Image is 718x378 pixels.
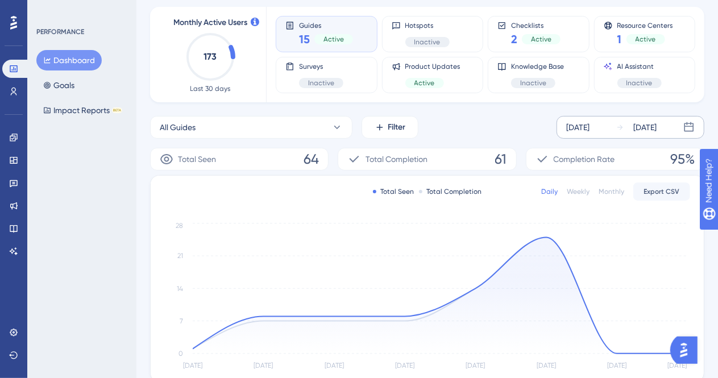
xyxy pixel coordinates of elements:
[177,285,183,293] tspan: 14
[183,362,202,370] tspan: [DATE]
[511,21,561,29] span: Checklists
[180,317,183,325] tspan: 7
[325,362,344,370] tspan: [DATE]
[636,35,656,44] span: Active
[304,150,319,168] span: 64
[366,152,428,166] span: Total Completion
[414,38,441,47] span: Inactive
[405,21,450,30] span: Hotspots
[567,187,590,196] div: Weekly
[176,222,183,230] tspan: 28
[36,27,84,36] div: PERFORMANCE
[178,152,216,166] span: Total Seen
[670,333,704,367] iframe: UserGuiding AI Assistant Launcher
[668,362,687,370] tspan: [DATE]
[531,35,551,44] span: Active
[405,62,460,71] span: Product Updates
[179,350,183,358] tspan: 0
[520,78,546,88] span: Inactive
[633,182,690,201] button: Export CSV
[554,152,615,166] span: Completion Rate
[511,31,517,47] span: 2
[204,51,217,62] text: 173
[160,121,196,134] span: All Guides
[608,362,627,370] tspan: [DATE]
[617,21,673,29] span: Resource Centers
[388,121,406,134] span: Filter
[177,252,183,260] tspan: 21
[414,78,435,88] span: Active
[112,107,122,113] div: BETA
[419,187,482,196] div: Total Completion
[362,116,418,139] button: Filter
[299,62,343,71] span: Surveys
[511,62,564,71] span: Knowledge Base
[36,100,129,121] button: Impact ReportsBETA
[27,3,71,16] span: Need Help?
[617,62,662,71] span: AI Assistant
[626,78,653,88] span: Inactive
[150,116,352,139] button: All Guides
[36,50,102,70] button: Dashboard
[173,16,247,30] span: Monthly Active Users
[299,31,310,47] span: 15
[308,78,334,88] span: Inactive
[617,31,622,47] span: 1
[190,84,231,93] span: Last 30 days
[670,150,695,168] span: 95%
[373,187,414,196] div: Total Seen
[299,21,353,29] span: Guides
[633,121,657,134] div: [DATE]
[254,362,273,370] tspan: [DATE]
[644,187,680,196] span: Export CSV
[541,187,558,196] div: Daily
[323,35,344,44] span: Active
[36,75,81,95] button: Goals
[599,187,624,196] div: Monthly
[466,362,485,370] tspan: [DATE]
[395,362,414,370] tspan: [DATE]
[495,150,507,168] span: 61
[566,121,590,134] div: [DATE]
[537,362,556,370] tspan: [DATE]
